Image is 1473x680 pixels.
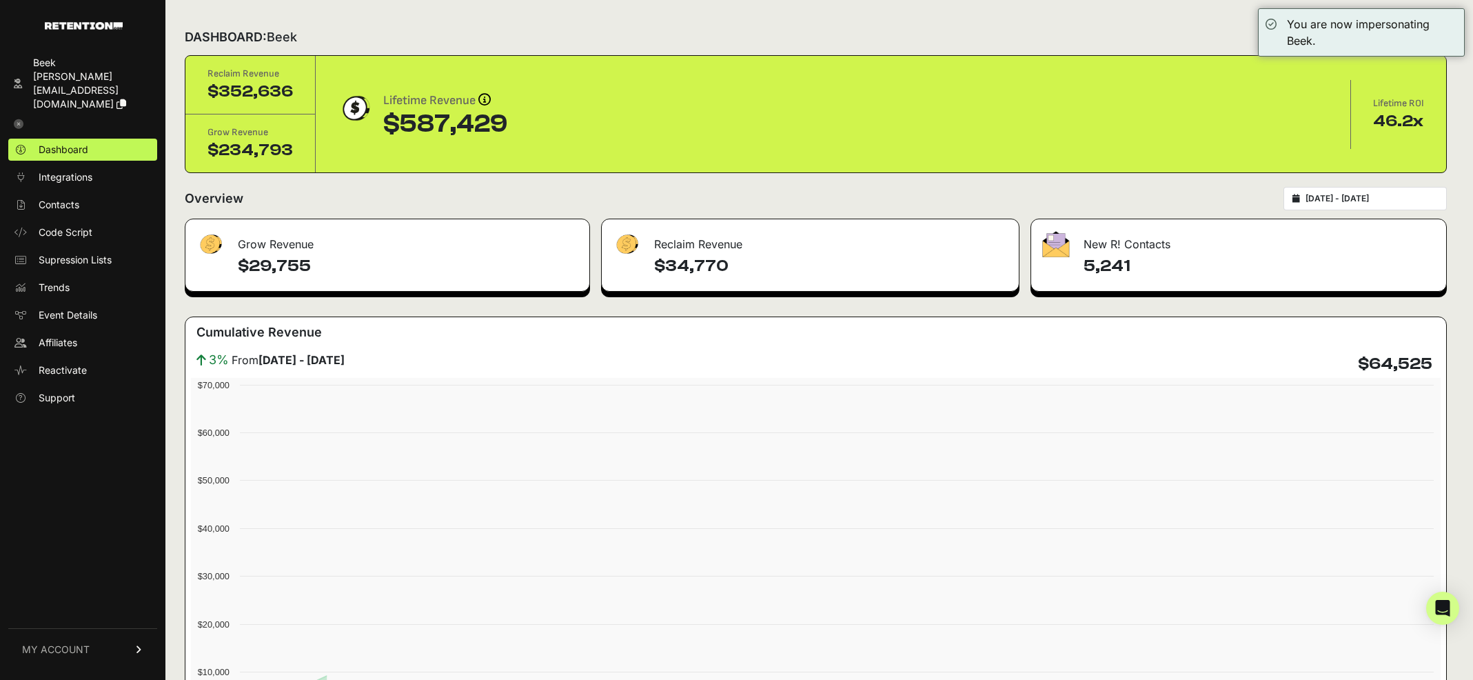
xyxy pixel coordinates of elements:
a: Reactivate [8,359,157,381]
div: Reclaim Revenue [207,67,293,81]
div: Lifetime ROI [1373,97,1424,110]
text: $50,000 [198,475,230,486]
a: MY ACCOUNT [8,628,157,670]
h3: Cumulative Revenue [196,323,322,342]
div: Beek [33,56,152,70]
div: Reclaim Revenue [602,219,1018,261]
span: Integrations [39,170,92,184]
a: Affiliates [8,332,157,354]
div: Grow Revenue [207,126,293,139]
div: New R! Contacts [1031,219,1446,261]
span: Support [39,391,75,405]
span: Trends [39,281,70,294]
div: $234,793 [207,139,293,161]
span: 3% [209,350,229,370]
span: Contacts [39,198,79,212]
a: Contacts [8,194,157,216]
div: Lifetime Revenue [383,91,507,110]
text: $60,000 [198,428,230,438]
div: $352,636 [207,81,293,103]
a: Trends [8,277,157,299]
text: $10,000 [198,667,230,677]
div: You are now impersonating Beek. [1287,16,1457,49]
span: From [232,352,345,368]
h2: DASHBOARD: [185,28,297,47]
span: MY ACCOUNT [22,643,90,657]
text: $70,000 [198,380,230,390]
div: 46.2x [1373,110,1424,132]
a: Integrations [8,166,157,188]
text: $30,000 [198,571,230,581]
img: fa-dollar-13500eef13a19c4ab2b9ed9ad552e47b0d9fc28b02b83b90ba0e00f96d6372e9.png [196,231,224,258]
h4: $29,755 [238,255,578,277]
a: Support [8,387,157,409]
h4: $34,770 [654,255,1007,277]
span: Code Script [39,226,92,239]
text: $40,000 [198,523,230,534]
a: Beek [PERSON_NAME][EMAIL_ADDRESS][DOMAIN_NAME] [8,52,157,115]
div: Grow Revenue [185,219,589,261]
span: Affiliates [39,336,77,350]
img: fa-envelope-19ae18322b30453b285274b1b8af3d052b27d846a4fbe8435d1a52b978f639a2.png [1042,231,1070,257]
img: fa-dollar-13500eef13a19c4ab2b9ed9ad552e47b0d9fc28b02b83b90ba0e00f96d6372e9.png [613,231,640,258]
a: Supression Lists [8,249,157,271]
h4: $64,525 [1358,353,1432,375]
h4: 5,241 [1084,255,1435,277]
a: Dashboard [8,139,157,161]
img: dollar-coin-05c43ed7efb7bc0c12610022525b4bbbb207c7efeef5aecc26f025e68dcafac9.png [338,91,372,126]
span: Beek [267,30,297,44]
img: Retention.com [45,22,123,30]
span: Reactivate [39,363,87,377]
strong: [DATE] - [DATE] [258,353,345,367]
a: Code Script [8,221,157,243]
text: $20,000 [198,619,230,630]
span: [PERSON_NAME][EMAIL_ADDRESS][DOMAIN_NAME] [33,70,119,110]
a: Event Details [8,304,157,326]
span: Dashboard [39,143,88,157]
span: Supression Lists [39,253,112,267]
span: Event Details [39,308,97,322]
div: Open Intercom Messenger [1426,592,1459,625]
div: $587,429 [383,110,507,138]
h2: Overview [185,189,243,208]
